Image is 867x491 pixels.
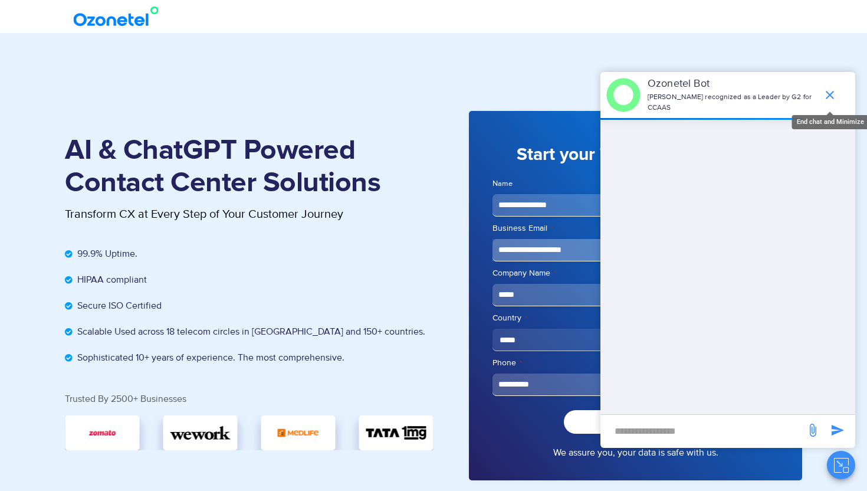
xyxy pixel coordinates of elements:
img: wework.svg [170,423,230,443]
label: Phone [492,357,779,369]
label: Name [492,178,779,189]
div: 3 / 5 [65,415,139,450]
div: 4 / 5 [163,415,237,450]
p: [PERSON_NAME] recognized as a Leader by G2 for CCAAS [648,92,817,113]
a: We assure you, your data is safe with us. [553,446,718,460]
span: Sophisticated 10+ years of experience. The most comprehensive. [74,351,344,365]
p: Transform CX at Every Step of Your Customer Journey [65,205,433,223]
img: TATA_1mg_Logo.svg [366,423,426,443]
span: send message [826,418,849,442]
div: new-msg-input [606,421,800,442]
button: Close chat [827,451,855,479]
span: end chat or minimize [818,83,842,107]
label: Country [492,312,779,324]
span: 99.9% Uptime. [74,247,137,261]
span: send message [801,418,825,442]
img: zomato.jpg [83,423,121,443]
h1: AI & ChatGPT Powered Contact Center Solutions [65,135,433,199]
div: 5 / 5 [261,415,336,450]
div: Image Carousel [65,415,433,450]
div: 1 / 5 [359,415,433,450]
img: header [606,78,641,112]
span: Secure ISO Certified [74,299,162,313]
div: Trusted By 2500+ Businesses [65,394,433,404]
span: Scalable Used across 18 telecom circles in [GEOGRAPHIC_DATA] and 150+ countries. [74,325,425,339]
img: medlife [276,423,320,443]
span: HIPAA compliant [74,273,147,287]
p: Ozonetel Bot [648,76,817,92]
h3: Start your 7 day free trial now [492,143,779,166]
label: Business Email [492,222,779,234]
label: Company Name [492,267,779,279]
